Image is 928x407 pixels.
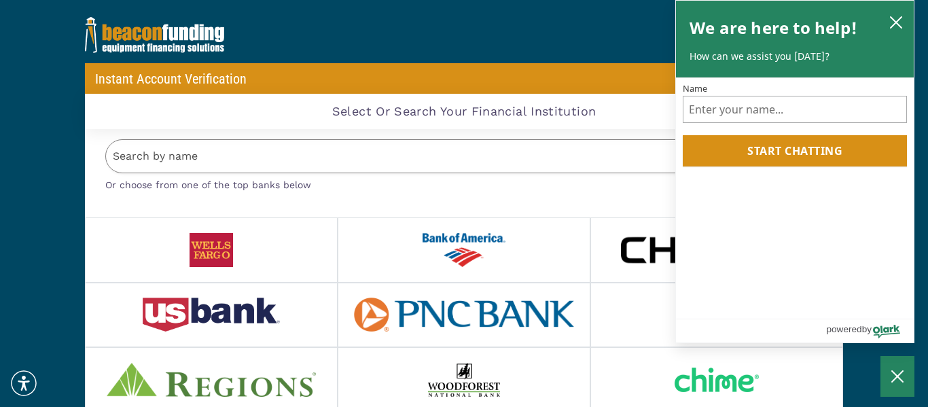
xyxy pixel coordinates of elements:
[683,96,907,123] input: Name
[683,84,907,93] label: Name
[690,14,857,41] h2: We are here to help!
[862,321,872,338] span: by
[95,71,247,87] p: Instant Account Verification
[690,50,900,63] p: How can we assist you [DATE]?
[621,233,813,267] img: chase.png
[190,233,234,267] img: wells_fargo.png
[105,139,823,174] input: Search by name
[428,363,499,397] img: woodforest.png
[880,356,914,397] button: Close Chatbox
[826,321,861,338] span: powered
[85,17,224,53] img: Beacon_Reverse.png
[885,12,907,31] button: close chatbox
[354,298,574,332] img: pnc_bank.png
[107,363,316,397] img: regions.png
[143,298,280,332] img: us_bank.png
[105,173,823,193] p: Or choose from one of the top banks below
[826,319,914,342] a: Powered by Olark
[683,135,907,166] button: Start chatting
[423,233,505,267] img: bank_of_america.png
[332,104,596,119] h2: Select Or Search Your Financial Institution
[675,368,759,392] img: chime.png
